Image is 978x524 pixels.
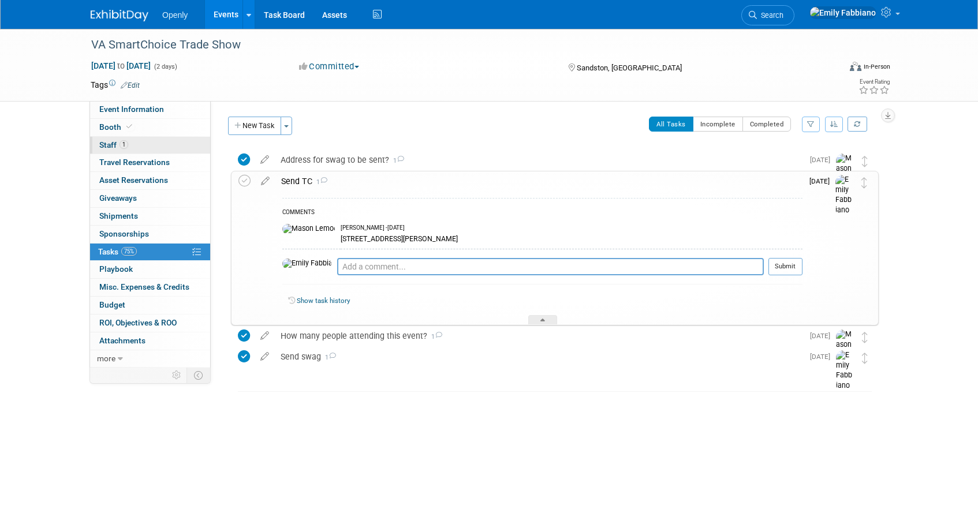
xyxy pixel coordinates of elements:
button: Submit [768,258,802,275]
button: All Tasks [649,117,693,132]
span: Shipments [99,211,138,220]
span: Search [757,11,783,20]
i: Move task [861,177,867,188]
img: Emily Fabbiano [809,6,876,19]
span: 1 [389,157,404,164]
div: How many people attending this event? [275,326,803,346]
a: Show task history [297,297,350,305]
a: Tasks75% [90,244,210,261]
span: more [97,354,115,363]
td: Tags [91,79,140,91]
a: edit [255,351,275,362]
img: Mason Lemocks [282,224,335,234]
a: Booth [90,119,210,136]
div: Send swag [275,347,803,366]
span: Misc. Expenses & Credits [99,282,189,291]
span: [DATE] [809,177,835,185]
button: Committed [295,61,364,73]
button: Incomplete [693,117,743,132]
a: Asset Reservations [90,172,210,189]
span: Attachments [99,336,145,345]
td: Personalize Event Tab Strip [167,368,187,383]
span: 1 [427,333,442,340]
a: edit [255,331,275,341]
span: to [115,61,126,70]
a: Event Information [90,101,210,118]
a: Edit [121,81,140,89]
a: edit [255,176,275,186]
img: Emily Fabbiano [282,259,331,269]
div: COMMENTS [282,207,802,219]
div: VA SmartChoice Trade Show [87,35,822,55]
span: Sponsorships [99,229,149,238]
button: New Task [228,117,281,135]
a: Playbook [90,261,210,278]
a: Sponsorships [90,226,210,243]
i: Move task [862,353,868,364]
a: edit [255,155,275,165]
span: Staff [99,140,128,149]
div: [STREET_ADDRESS][PERSON_NAME] [341,233,802,244]
img: Emily Fabbiano [835,175,853,216]
td: Toggle Event Tabs [187,368,211,383]
button: Completed [742,117,792,132]
span: Asset Reservations [99,175,168,185]
i: Booth reservation complete [126,123,132,130]
span: Giveaways [99,193,137,203]
span: Tasks [98,247,137,256]
a: Refresh [848,117,867,132]
div: In-Person [863,62,890,71]
span: Event Information [99,104,164,114]
span: 1 [312,178,327,186]
a: Giveaways [90,190,210,207]
span: [DATE] [810,156,836,164]
span: [DATE] [810,332,836,340]
a: more [90,350,210,368]
span: [DATE] [810,353,836,361]
a: Staff1 [90,137,210,154]
div: Event Format [771,60,890,77]
i: Move task [862,332,868,343]
span: Booth [99,122,135,132]
span: 75% [121,247,137,256]
span: Openly [162,10,188,20]
img: ExhibitDay [91,10,148,21]
span: [PERSON_NAME] - [DATE] [341,224,405,232]
span: Travel Reservations [99,158,170,167]
a: Misc. Expenses & Credits [90,279,210,296]
span: ROI, Objectives & ROO [99,318,177,327]
span: Playbook [99,264,133,274]
a: Shipments [90,208,210,225]
img: Format-Inperson.png [850,62,861,71]
img: Mason Lemocks [836,154,853,194]
img: Mason Lemocks [836,330,853,370]
a: Travel Reservations [90,154,210,171]
span: Budget [99,300,125,309]
div: Event Rating [858,79,890,85]
span: 1 [321,354,336,361]
a: Search [741,5,794,25]
a: Budget [90,297,210,314]
span: 1 [120,140,128,149]
div: Address for swag to be sent? [275,150,803,170]
a: Attachments [90,332,210,350]
div: Send TC [275,171,802,191]
span: (2 days) [153,63,177,70]
span: [DATE] [DATE] [91,61,151,71]
i: Move task [862,156,868,167]
a: ROI, Objectives & ROO [90,315,210,332]
span: Sandston, [GEOGRAPHIC_DATA] [577,63,682,72]
img: Emily Fabbiano [836,350,853,391]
